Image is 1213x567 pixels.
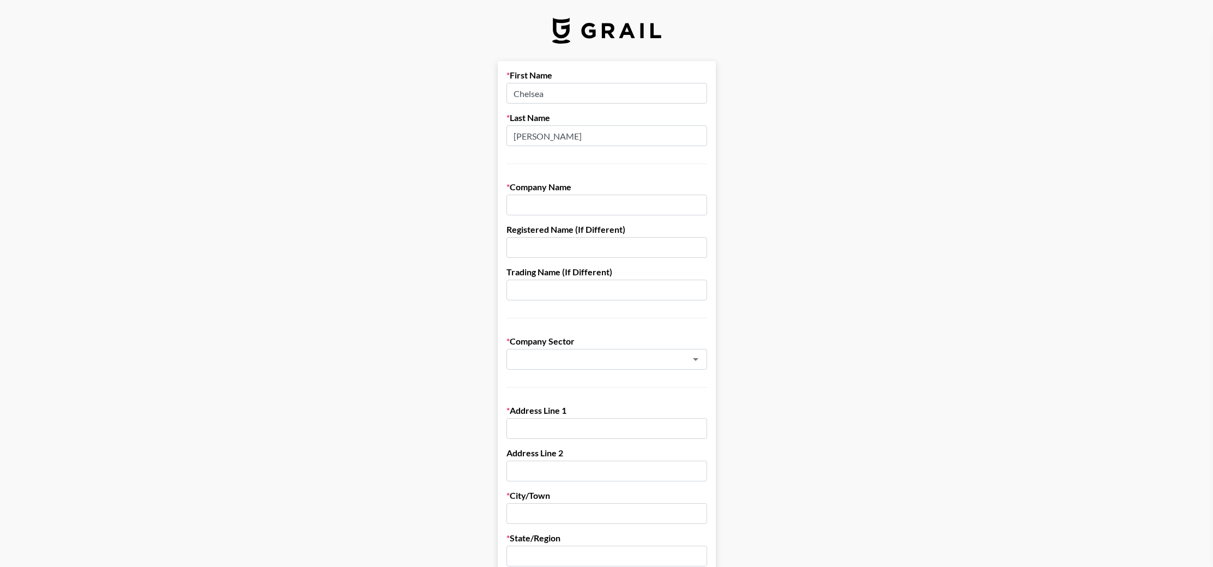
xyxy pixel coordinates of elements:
[506,70,707,81] label: First Name
[506,112,707,123] label: Last Name
[506,336,707,347] label: Company Sector
[506,405,707,416] label: Address Line 1
[688,352,703,367] button: Open
[506,267,707,278] label: Trading Name (If Different)
[506,533,707,544] label: State/Region
[506,490,707,501] label: City/Town
[506,224,707,235] label: Registered Name (If Different)
[506,182,707,192] label: Company Name
[506,448,707,459] label: Address Line 2
[552,17,661,44] img: Grail Talent Logo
